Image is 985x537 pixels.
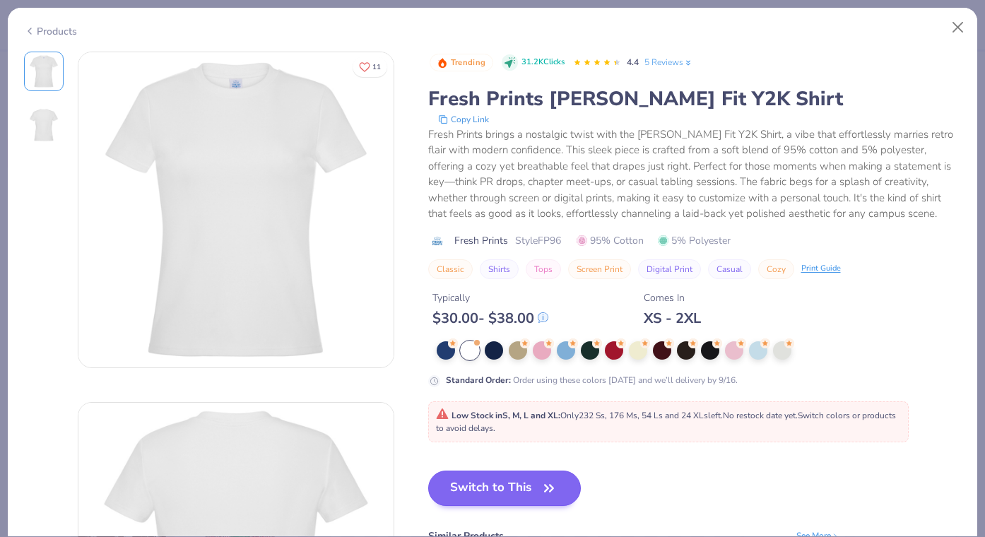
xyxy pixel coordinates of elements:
button: Switch to This [428,471,582,506]
div: Fresh Prints [PERSON_NAME] Fit Y2K Shirt [428,85,962,112]
strong: Low Stock in S, M, L and XL : [452,410,560,421]
div: Comes In [644,290,701,305]
img: brand logo [428,235,447,247]
button: Badge Button [430,54,493,72]
div: Products [24,24,77,39]
strong: Standard Order : [446,374,511,386]
button: copy to clipboard [434,112,493,126]
div: Order using these colors [DATE] and we’ll delivery by 9/16. [446,374,738,386]
span: No restock date yet. [723,410,798,421]
span: Trending [451,59,485,66]
span: Style FP96 [515,233,561,248]
span: Only 232 Ss, 176 Ms, 54 Ls and 24 XLs left. Switch colors or products to avoid delays. [436,410,896,434]
span: 4.4 [627,57,639,68]
button: Tops [526,259,561,279]
a: 5 Reviews [644,56,693,69]
span: 11 [372,64,381,71]
img: Trending sort [437,57,448,69]
div: $ 30.00 - $ 38.00 [432,309,548,327]
button: Classic [428,259,473,279]
button: Close [945,14,972,41]
button: Digital Print [638,259,701,279]
button: Screen Print [568,259,631,279]
div: Fresh Prints brings a nostalgic twist with the [PERSON_NAME] Fit Y2K Shirt, a vibe that effortles... [428,126,962,222]
button: Casual [708,259,751,279]
button: Shirts [480,259,519,279]
div: Typically [432,290,548,305]
div: XS - 2XL [644,309,701,327]
span: 31.2K Clicks [521,57,565,69]
button: Cozy [758,259,794,279]
span: Fresh Prints [454,233,508,248]
img: Back [27,108,61,142]
div: Print Guide [801,263,841,275]
span: 5% Polyester [658,233,731,248]
button: Like [353,57,387,77]
img: Front [78,52,394,367]
img: Front [27,54,61,88]
div: 4.4 Stars [573,52,621,74]
span: 95% Cotton [577,233,644,248]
